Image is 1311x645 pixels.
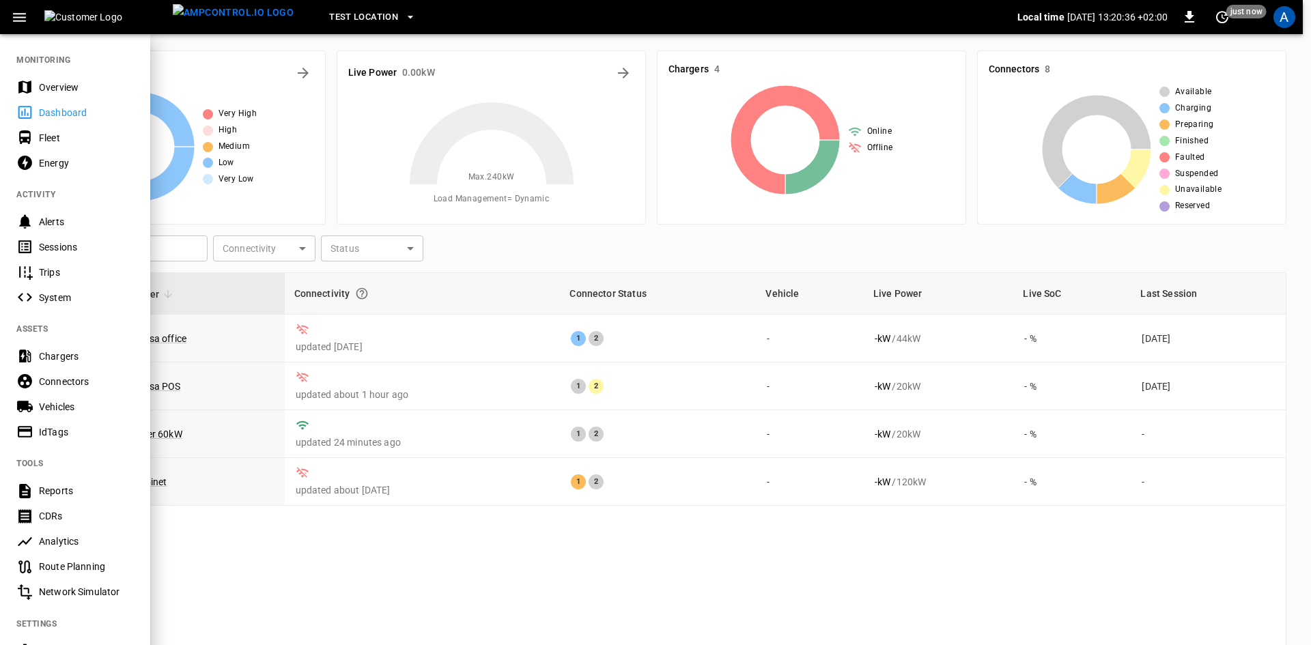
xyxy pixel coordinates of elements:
[39,425,134,439] div: IdTags
[1017,10,1065,24] p: Local time
[1067,10,1168,24] p: [DATE] 13:20:36 +02:00
[39,156,134,170] div: Energy
[39,106,134,119] div: Dashboard
[1211,6,1233,28] button: set refresh interval
[39,375,134,388] div: Connectors
[39,291,134,304] div: System
[39,484,134,498] div: Reports
[39,81,134,94] div: Overview
[173,4,294,21] img: ampcontrol.io logo
[39,349,134,363] div: Chargers
[39,266,134,279] div: Trips
[1226,5,1267,18] span: just now
[39,400,134,414] div: Vehicles
[39,585,134,599] div: Network Simulator
[1273,6,1295,28] div: profile-icon
[329,10,398,25] span: Test Location
[39,215,134,229] div: Alerts
[39,560,134,573] div: Route Planning
[39,534,134,548] div: Analytics
[39,240,134,254] div: Sessions
[44,10,167,24] img: Customer Logo
[39,131,134,145] div: Fleet
[39,509,134,523] div: CDRs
